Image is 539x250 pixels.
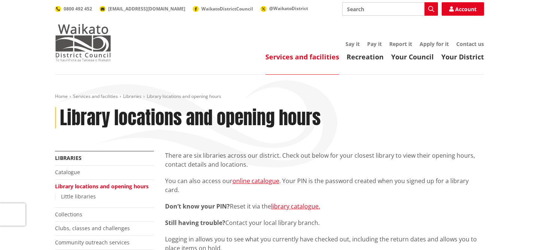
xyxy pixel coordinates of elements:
[55,239,130,246] a: Community outreach services
[201,6,253,12] span: WaikatoDistrictCouncil
[232,177,279,185] a: online catalogue
[347,52,384,61] a: Recreation
[165,151,484,169] p: There are six libraries across our district. Check out below for your closest library to view the...
[261,5,308,12] a: @WaikatoDistrict
[345,40,360,47] a: Say it
[193,6,253,12] a: WaikatoDistrictCouncil
[55,6,92,12] a: 0800 492 452
[391,52,434,61] a: Your Council
[165,202,230,210] strong: Don’t know your PIN?
[60,107,321,129] h1: Library locations and opening hours
[55,93,68,99] a: Home
[420,40,449,47] a: Apply for it
[55,211,82,218] a: Collections
[108,6,185,12] span: [EMAIL_ADDRESS][DOMAIN_NAME]
[367,40,382,47] a: Pay it
[73,93,118,99] a: Services and facilities
[271,202,320,210] a: library catalogue.
[64,6,92,12] span: 0800 492 452
[147,93,221,99] span: Library locations and opening hours
[442,2,484,16] a: Account
[55,183,149,190] a: Library locations and opening hours
[55,24,111,61] img: Waikato District Council - Te Kaunihera aa Takiwaa o Waikato
[165,219,225,227] strong: Still having trouble?
[165,176,484,194] p: You can also access our . Your PIN is the password created when you signed up for a library card.
[342,2,438,16] input: Search input
[441,52,484,61] a: Your District
[456,40,484,47] a: Contact us
[123,93,141,99] a: Libraries
[55,225,130,232] a: Clubs, classes and challenges
[100,6,185,12] a: [EMAIL_ADDRESS][DOMAIN_NAME]
[55,93,484,100] nav: breadcrumb
[165,202,484,211] p: Reset it via the
[55,169,80,176] a: Catalogue
[269,5,308,12] span: @WaikatoDistrict
[165,218,484,227] p: Contact your local library branch.
[61,193,96,200] a: Little libraries
[265,52,339,61] a: Services and facilities
[55,154,82,161] a: Libraries
[389,40,412,47] a: Report it
[505,219,532,246] iframe: Messenger Launcher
